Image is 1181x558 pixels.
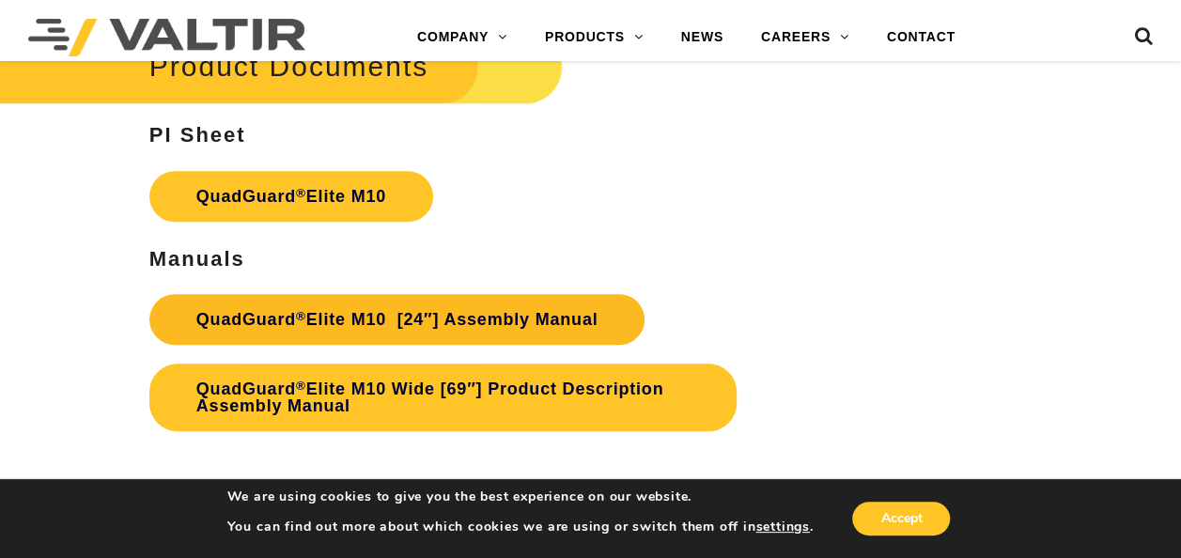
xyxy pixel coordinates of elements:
a: QuadGuard®Elite M10 [24″] Assembly Manual [149,294,645,345]
a: PRODUCTS [526,19,662,56]
a: NEWS [662,19,742,56]
strong: Manuals [149,247,245,271]
strong: PI Sheet [149,123,246,147]
p: We are using cookies to give you the best experience on our website. [227,488,814,505]
sup: ® [296,379,306,393]
button: settings [755,519,809,535]
p: You can find out more about which cookies we are using or switch them off in . [227,519,814,535]
a: QuadGuard®Elite M10 [149,171,433,222]
button: Accept [852,502,950,535]
a: CAREERS [742,19,868,56]
img: Valtir [28,19,305,56]
sup: ® [296,309,306,323]
a: CONTACT [868,19,974,56]
a: COMPANY [398,19,526,56]
sup: ® [296,186,306,200]
a: QuadGuard®Elite M10 Wide [69″] Product Description Assembly Manual [149,364,737,431]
